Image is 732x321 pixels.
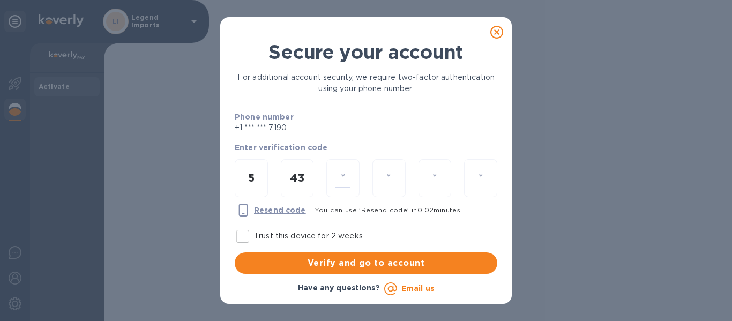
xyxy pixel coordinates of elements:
span: Verify and go to account [243,257,489,270]
button: Verify and go to account [235,252,497,274]
span: You can use 'Resend code' in 0 : 02 minutes [315,206,461,214]
h1: Secure your account [235,41,497,63]
b: Have any questions? [298,283,380,292]
p: Trust this device for 2 weeks [254,230,363,242]
b: Phone number [235,113,294,121]
p: For additional account security, we require two-factor authentication using your phone number. [235,72,497,94]
u: Resend code [254,206,306,214]
p: Enter verification code [235,142,497,153]
a: Email us [401,284,434,293]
